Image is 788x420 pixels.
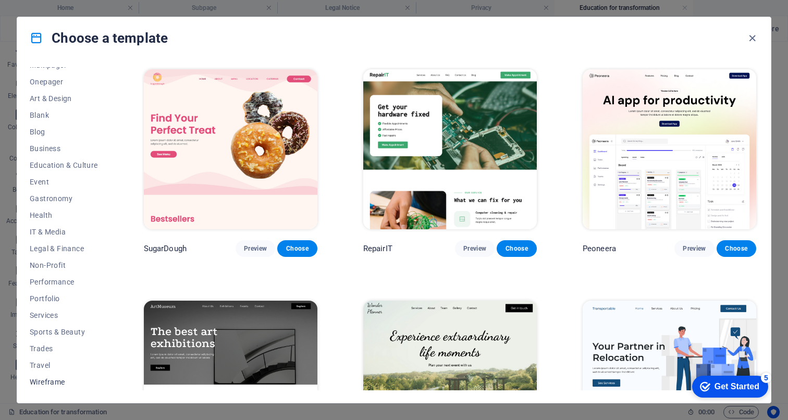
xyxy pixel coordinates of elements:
[30,228,98,236] span: IT & Media
[30,128,98,136] span: Blog
[277,240,317,257] button: Choose
[30,261,98,269] span: Non-Profit
[30,361,98,369] span: Travel
[583,243,616,254] p: Peoneera
[30,90,98,107] button: Art & Design
[30,144,98,153] span: Business
[30,174,98,190] button: Event
[30,224,98,240] button: IT & Media
[30,157,98,174] button: Education & Culture
[144,243,187,254] p: SugarDough
[30,378,98,386] span: Wireframe
[463,244,486,253] span: Preview
[286,244,309,253] span: Choose
[30,207,98,224] button: Health
[583,69,756,229] img: Peoneera
[674,240,714,257] button: Preview
[363,69,537,229] img: RepairIT
[31,11,76,21] div: Get Started
[455,240,495,257] button: Preview
[30,178,98,186] span: Event
[30,140,98,157] button: Business
[30,161,98,169] span: Education & Culture
[30,324,98,340] button: Sports & Beauty
[30,107,98,123] button: Blank
[30,30,168,46] h4: Choose a template
[30,328,98,336] span: Sports & Beauty
[144,69,317,229] img: SugarDough
[77,2,88,13] div: 5
[30,123,98,140] button: Blog
[30,278,98,286] span: Performance
[4,4,73,13] a: Skip to main content
[497,240,536,257] button: Choose
[30,240,98,257] button: Legal & Finance
[30,374,98,390] button: Wireframe
[30,211,98,219] span: Health
[30,311,98,319] span: Services
[30,73,98,90] button: Onepager
[30,94,98,103] span: Art & Design
[683,244,706,253] span: Preview
[30,78,98,86] span: Onepager
[8,5,84,27] div: Get Started 5 items remaining, 0% complete
[725,244,748,253] span: Choose
[30,344,98,353] span: Trades
[30,307,98,324] button: Services
[30,244,98,253] span: Legal & Finance
[30,274,98,290] button: Performance
[30,257,98,274] button: Non-Profit
[30,194,98,203] span: Gastronomy
[30,111,98,119] span: Blank
[505,244,528,253] span: Choose
[30,357,98,374] button: Travel
[30,190,98,207] button: Gastronomy
[244,244,267,253] span: Preview
[30,290,98,307] button: Portfolio
[236,240,275,257] button: Preview
[30,340,98,357] button: Trades
[717,240,756,257] button: Choose
[363,243,392,254] p: RepairIT
[30,294,98,303] span: Portfolio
